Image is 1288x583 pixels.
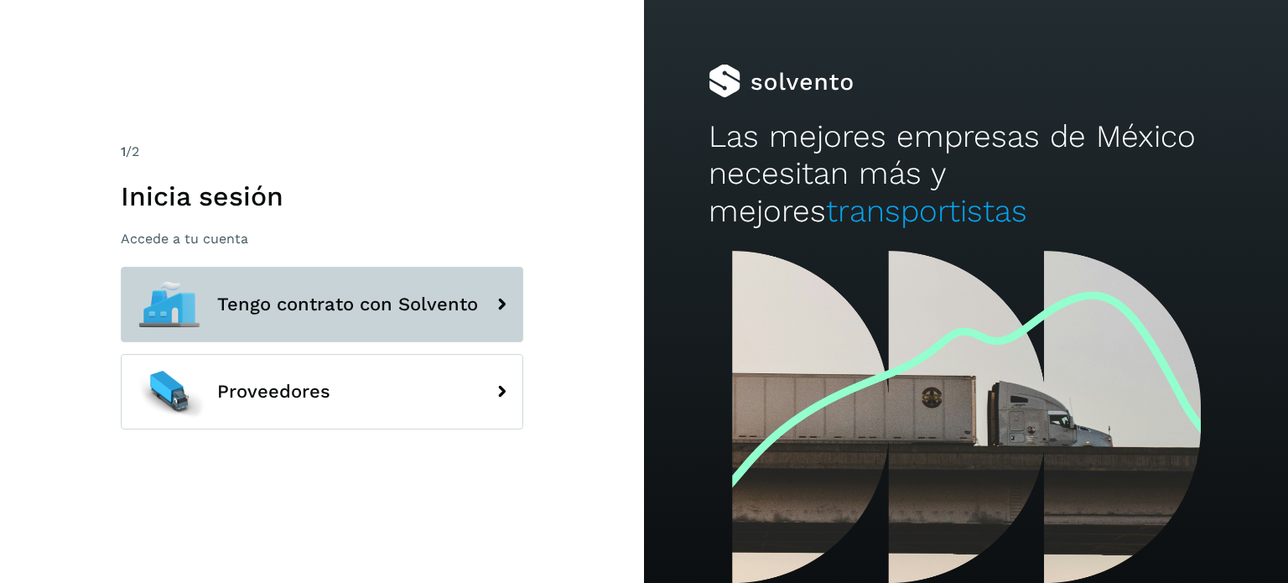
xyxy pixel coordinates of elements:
[121,231,523,247] p: Accede a tu cuenta
[826,193,1027,229] span: transportistas
[121,354,523,429] button: Proveedores
[121,267,523,342] button: Tengo contrato con Solvento
[121,142,523,162] div: /2
[217,382,330,402] span: Proveedores
[709,118,1223,230] h2: Las mejores empresas de México necesitan más y mejores
[121,143,126,159] span: 1
[121,180,523,212] h1: Inicia sesión
[217,294,478,315] span: Tengo contrato con Solvento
